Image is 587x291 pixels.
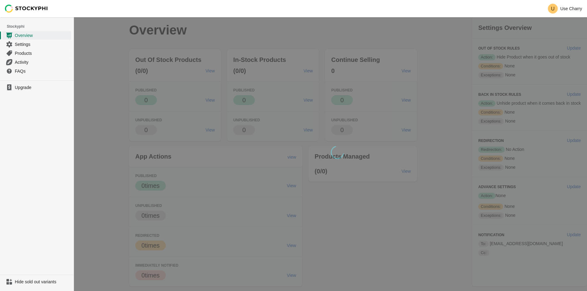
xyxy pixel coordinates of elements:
[2,40,71,49] a: Settings
[5,5,48,13] img: Stockyphi
[2,67,71,75] a: FAQs
[2,277,71,286] a: Hide sold out variants
[545,2,585,15] button: Avatar with initials UUse Charry
[548,4,558,14] span: Avatar with initials U
[551,6,555,11] text: U
[2,49,71,58] a: Products
[15,84,70,91] span: Upgrade
[560,6,582,11] p: Use Charry
[15,279,70,285] span: Hide sold out variants
[15,68,70,74] span: FAQs
[15,50,70,56] span: Products
[2,83,71,92] a: Upgrade
[2,31,71,40] a: Overview
[15,59,70,65] span: Activity
[2,58,71,67] a: Activity
[15,41,70,47] span: Settings
[15,32,70,38] span: Overview
[7,23,74,30] span: Stockyphi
